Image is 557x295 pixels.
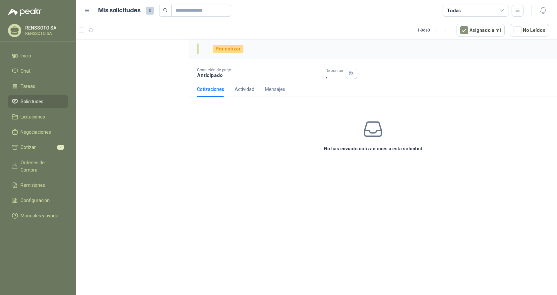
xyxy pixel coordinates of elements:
[21,182,45,189] span: Remisiones
[8,156,68,176] a: Órdenes de Compra
[8,209,68,222] a: Manuales y ayuda
[197,86,224,93] div: Cotizaciones
[197,72,320,78] p: Anticipado
[21,197,50,204] span: Configuración
[21,212,58,219] span: Manuales y ayuda
[146,7,154,15] span: 0
[265,86,285,93] div: Mensajes
[21,128,51,136] span: Negociaciones
[213,45,243,53] div: Por cotizar
[21,83,35,90] span: Tareas
[21,52,31,59] span: Inicio
[8,111,68,123] a: Licitaciones
[8,141,68,154] a: Cotizar9
[25,26,67,30] p: RENSSOTO SA
[235,86,254,93] div: Actividad
[21,67,31,75] span: Chat
[510,24,549,37] button: No Leídos
[8,126,68,138] a: Negociaciones
[8,179,68,191] a: Remisiones
[98,6,141,15] h1: Mis solicitudes
[163,8,168,13] span: search
[457,24,505,37] button: Asignado a mi
[8,194,68,207] a: Configuración
[21,98,43,105] span: Solicitudes
[197,68,320,72] p: Condición de pago
[8,80,68,93] a: Tareas
[57,145,64,150] span: 9
[8,95,68,108] a: Solicitudes
[21,159,62,174] span: Órdenes de Compra
[447,7,461,14] div: Todas
[8,65,68,77] a: Chat
[21,113,45,120] span: Licitaciones
[324,145,422,152] h3: No has enviado cotizaciones a esta solicitud
[8,8,42,16] img: Logo peakr
[417,25,451,36] div: 1 - 0 de 0
[326,68,343,73] p: Dirección
[21,144,36,151] span: Cotizar
[8,49,68,62] a: Inicio
[25,32,67,36] p: RENSSOTO SA
[326,73,343,79] p: ,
